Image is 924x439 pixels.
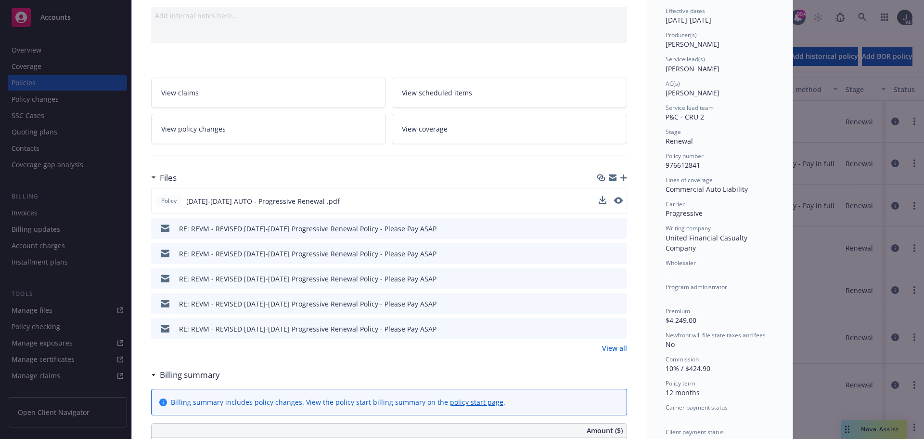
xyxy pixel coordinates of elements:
div: Commercial Auto Liability [666,184,773,194]
a: View all [602,343,627,353]
button: preview file [615,324,623,334]
button: download file [599,324,607,334]
span: Effective dates [666,7,705,15]
span: Commission [666,355,699,363]
span: Carrier [666,200,685,208]
span: Wholesaler [666,259,696,267]
span: [PERSON_NAME] [666,40,719,49]
a: View coverage [392,114,627,144]
span: 12 months [666,388,700,397]
span: United Financial Casualty Company [666,233,749,253]
span: 10% / $424.90 [666,364,710,373]
span: Policy [159,197,179,205]
a: View scheduled items [392,78,627,108]
span: Service lead(s) [666,55,705,63]
button: preview file [615,274,623,284]
button: download file [599,196,606,204]
span: No [666,340,675,349]
span: Service lead team [666,104,714,112]
span: Program administrator [666,283,727,291]
h3: Billing summary [160,369,220,381]
span: [PERSON_NAME] [666,64,719,73]
span: Client payment status [666,428,724,436]
span: 976612841 [666,160,700,170]
span: Renewal [666,136,693,146]
button: preview file [614,196,623,206]
h3: Files [160,172,177,184]
div: RE: REVM - REVISED [DATE]-[DATE] Progressive Renewal Policy - Please Pay ASAP [179,324,436,334]
div: Billing summary includes policy changes. View the policy start billing summary on the . [171,397,505,407]
button: download file [599,224,607,234]
button: preview file [615,249,623,259]
span: View scheduled items [402,88,472,98]
div: RE: REVM - REVISED [DATE]-[DATE] Progressive Renewal Policy - Please Pay ASAP [179,299,436,309]
a: View claims [151,78,386,108]
button: preview file [615,224,623,234]
span: Producer(s) [666,31,697,39]
span: AC(s) [666,80,680,88]
button: preview file [614,197,623,204]
span: - [666,292,668,301]
span: Stage [666,128,681,136]
div: RE: REVM - REVISED [DATE]-[DATE] Progressive Renewal Policy - Please Pay ASAP [179,224,436,234]
button: download file [599,249,607,259]
span: $4,249.00 [666,316,696,325]
div: [DATE] - [DATE] [666,7,773,25]
button: preview file [615,299,623,309]
span: Policy term [666,379,695,387]
span: Amount ($) [587,426,623,436]
span: View coverage [402,124,448,134]
button: download file [599,196,606,206]
span: - [666,412,668,422]
div: Add internal notes here... [155,11,623,21]
a: policy start page [450,398,503,407]
a: View policy changes [151,114,386,144]
span: View claims [161,88,199,98]
button: download file [599,299,607,309]
span: - [666,267,668,277]
span: Carrier payment status [666,403,728,412]
span: Newfront will file state taxes and fees [666,331,766,339]
span: Progressive [666,209,703,218]
div: Billing summary [151,369,220,381]
span: Writing company [666,224,711,232]
span: Premium [666,307,690,315]
div: Files [151,172,177,184]
span: [PERSON_NAME] [666,88,719,97]
span: [DATE]-[DATE] AUTO - Progressive Renewal .pdf [186,196,340,206]
span: P&C - CRU 2 [666,112,704,121]
div: RE: REVM - REVISED [DATE]-[DATE] Progressive Renewal Policy - Please Pay ASAP [179,274,436,284]
span: Lines of coverage [666,176,713,184]
div: RE: REVM - REVISED [DATE]-[DATE] Progressive Renewal Policy - Please Pay ASAP [179,249,436,259]
span: Policy number [666,152,704,160]
span: View policy changes [161,124,226,134]
button: download file [599,274,607,284]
